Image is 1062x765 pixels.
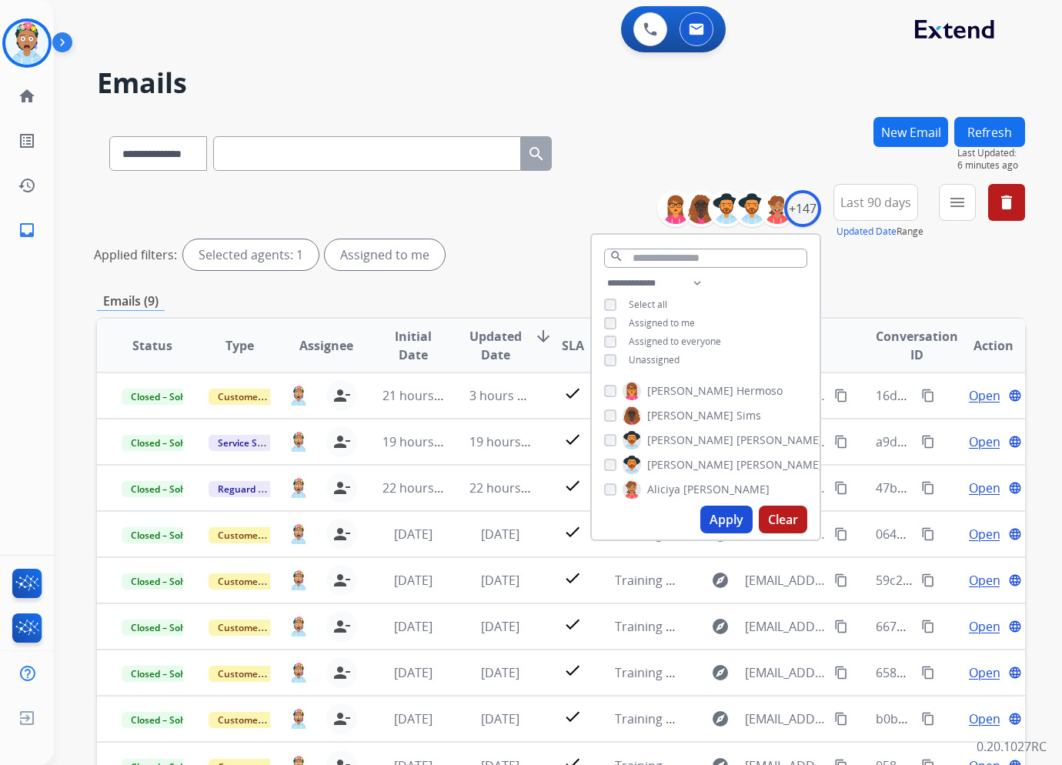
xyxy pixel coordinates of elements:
[921,573,935,587] mat-icon: content_copy
[1008,527,1022,541] mat-icon: language
[332,617,351,636] mat-icon: person_remove
[921,666,935,680] mat-icon: content_copy
[784,190,821,227] div: +147
[837,225,897,238] button: Updated Date
[562,336,584,355] span: SLA
[122,712,207,728] span: Closed – Solved
[18,87,36,105] mat-icon: home
[122,573,207,590] span: Closed – Solved
[18,176,36,195] mat-icon: history
[938,319,1025,372] th: Action
[977,737,1047,756] p: 0.20.1027RC
[332,663,351,682] mat-icon: person_remove
[711,710,730,728] mat-icon: explore
[122,527,207,543] span: Closed – Solved
[382,387,459,404] span: 21 hours ago
[736,433,823,448] span: [PERSON_NAME]
[209,573,309,590] span: Customer Support
[876,327,958,364] span: Conversation ID
[1008,620,1022,633] mat-icon: language
[615,710,883,727] span: Training PA4: Do Not Assign ([PERSON_NAME])
[563,707,582,726] mat-icon: check
[332,433,351,451] mat-icon: person_remove
[394,572,432,589] span: [DATE]
[122,435,207,451] span: Closed – Solved
[954,117,1025,147] button: Refresh
[969,571,1000,590] span: Open
[736,457,823,473] span: [PERSON_NAME]
[1008,389,1022,403] mat-icon: language
[834,481,848,495] mat-icon: content_copy
[969,386,1000,405] span: Open
[394,618,432,635] span: [DATE]
[700,506,753,533] button: Apply
[289,663,308,683] img: agent-avatar
[563,615,582,633] mat-icon: check
[563,476,582,495] mat-icon: check
[745,710,826,728] span: [EMAIL_ADDRESS][DOMAIN_NAME]
[18,132,36,150] mat-icon: list_alt
[122,481,207,497] span: Closed – Solved
[209,389,309,405] span: Customer Support
[469,327,522,364] span: Updated Date
[382,479,459,496] span: 22 hours ago
[957,159,1025,172] span: 6 minutes ago
[299,336,353,355] span: Assignee
[183,239,319,270] div: Selected agents: 1
[683,482,770,497] span: [PERSON_NAME]
[921,389,935,403] mat-icon: content_copy
[481,572,519,589] span: [DATE]
[481,618,519,635] span: [DATE]
[647,433,733,448] span: [PERSON_NAME]
[289,478,308,498] img: agent-avatar
[629,353,680,366] span: Unassigned
[1008,666,1022,680] mat-icon: language
[873,117,948,147] button: New Email
[332,710,351,728] mat-icon: person_remove
[834,712,848,726] mat-icon: content_copy
[209,481,279,497] span: Reguard CS
[921,527,935,541] mat-icon: content_copy
[122,620,207,636] span: Closed – Solved
[647,457,733,473] span: [PERSON_NAME]
[921,481,935,495] mat-icon: content_copy
[969,617,1000,636] span: Open
[209,620,309,636] span: Customer Support
[394,664,432,681] span: [DATE]
[1008,435,1022,449] mat-icon: language
[382,327,444,364] span: Initial Date
[711,663,730,682] mat-icon: explore
[711,617,730,636] mat-icon: explore
[759,506,807,533] button: Clear
[834,620,848,633] mat-icon: content_copy
[647,408,733,423] span: [PERSON_NAME]
[325,239,445,270] div: Assigned to me
[736,383,783,399] span: Hermoso
[209,712,309,728] span: Customer Support
[834,573,848,587] mat-icon: content_copy
[289,616,308,636] img: agent-avatar
[745,571,826,590] span: [EMAIL_ADDRESS][DOMAIN_NAME]
[736,408,761,423] span: Sims
[840,199,911,205] span: Last 90 days
[969,433,1000,451] span: Open
[122,666,207,682] span: Closed – Solved
[563,384,582,403] mat-icon: check
[289,709,308,729] img: agent-avatar
[1008,573,1022,587] mat-icon: language
[481,526,519,543] span: [DATE]
[132,336,172,355] span: Status
[745,663,826,682] span: [EMAIL_ADDRESS][DOMAIN_NAME]
[997,193,1016,212] mat-icon: delete
[921,435,935,449] mat-icon: content_copy
[469,433,546,450] span: 19 hours ago
[527,145,546,163] mat-icon: search
[834,527,848,541] mat-icon: content_copy
[332,525,351,543] mat-icon: person_remove
[969,710,1000,728] span: Open
[563,569,582,587] mat-icon: check
[332,479,351,497] mat-icon: person_remove
[563,661,582,680] mat-icon: check
[609,249,623,263] mat-icon: search
[833,184,918,221] button: Last 90 days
